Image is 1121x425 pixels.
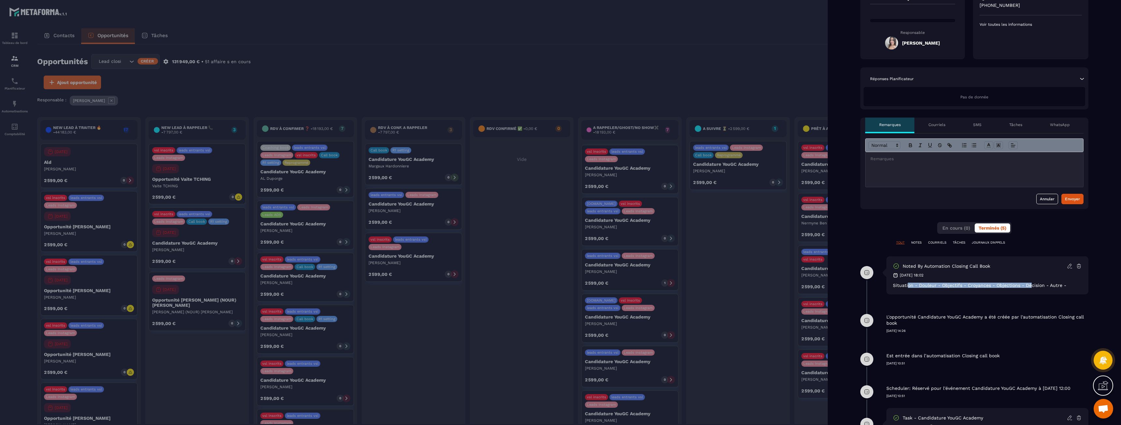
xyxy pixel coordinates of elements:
[1065,196,1080,202] div: Envoyer
[879,122,901,127] p: Remarques
[928,122,945,127] p: Courriels
[893,283,1082,288] div: Situation - Douleur - Objectifs - Croyances - Objections - Décision - Autre -
[1094,399,1113,418] a: Ouvrir le chat
[939,223,974,233] button: En cours (0)
[975,223,1010,233] button: Terminés (5)
[903,415,983,421] p: task - Candidature YouGC Academy
[896,240,905,245] p: TOUT
[886,385,1070,391] p: Scheduler: Réservé pour l'événement Candidature YouGC Academy à [DATE] 12:00
[911,240,922,245] p: NOTES
[973,122,982,127] p: SMS
[942,225,970,231] span: En cours (0)
[1009,122,1022,127] p: Tâches
[886,353,1000,359] p: Est entrée dans l’automatisation Closing call book
[886,394,1088,398] p: [DATE] 10:51
[903,263,990,269] p: Noted by automation Closing call book
[900,273,924,278] p: [DATE] 18:02
[953,240,965,245] p: TÂCHES
[1050,122,1070,127] p: WhatsApp
[886,314,1087,326] p: L'opportunité Candidature YouGC Academy a été créée par l'automatisation Closing call book
[1036,194,1058,204] button: Annuler
[886,329,1088,333] p: [DATE] 14:26
[886,361,1088,366] p: [DATE] 10:51
[1061,194,1084,204] button: Envoyer
[972,240,1005,245] p: JOURNAUX D'APPELS
[870,76,914,81] p: Réponses Planificateur
[902,40,940,46] h5: [PERSON_NAME]
[979,225,1006,231] span: Terminés (5)
[928,240,946,245] p: COURRIELS
[960,95,988,99] span: Pas de donnée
